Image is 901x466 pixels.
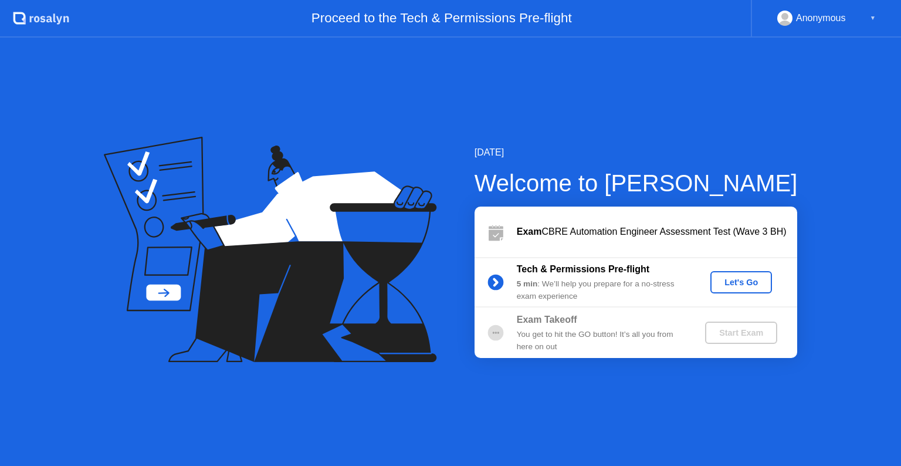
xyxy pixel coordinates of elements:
div: [DATE] [475,146,798,160]
b: Exam [517,227,542,237]
div: Start Exam [710,328,773,337]
b: Exam Takeoff [517,315,577,325]
b: Tech & Permissions Pre-flight [517,264,649,274]
div: Welcome to [PERSON_NAME] [475,166,798,201]
div: : We’ll help you prepare for a no-stress exam experience [517,278,686,302]
div: You get to hit the GO button! It’s all you from here on out [517,329,686,353]
button: Start Exam [705,322,777,344]
div: Anonymous [796,11,846,26]
div: Let's Go [715,278,767,287]
button: Let's Go [710,271,772,293]
div: ▼ [870,11,876,26]
div: CBRE Automation Engineer Assessment Test (Wave 3 BH) [517,225,797,239]
b: 5 min [517,279,538,288]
